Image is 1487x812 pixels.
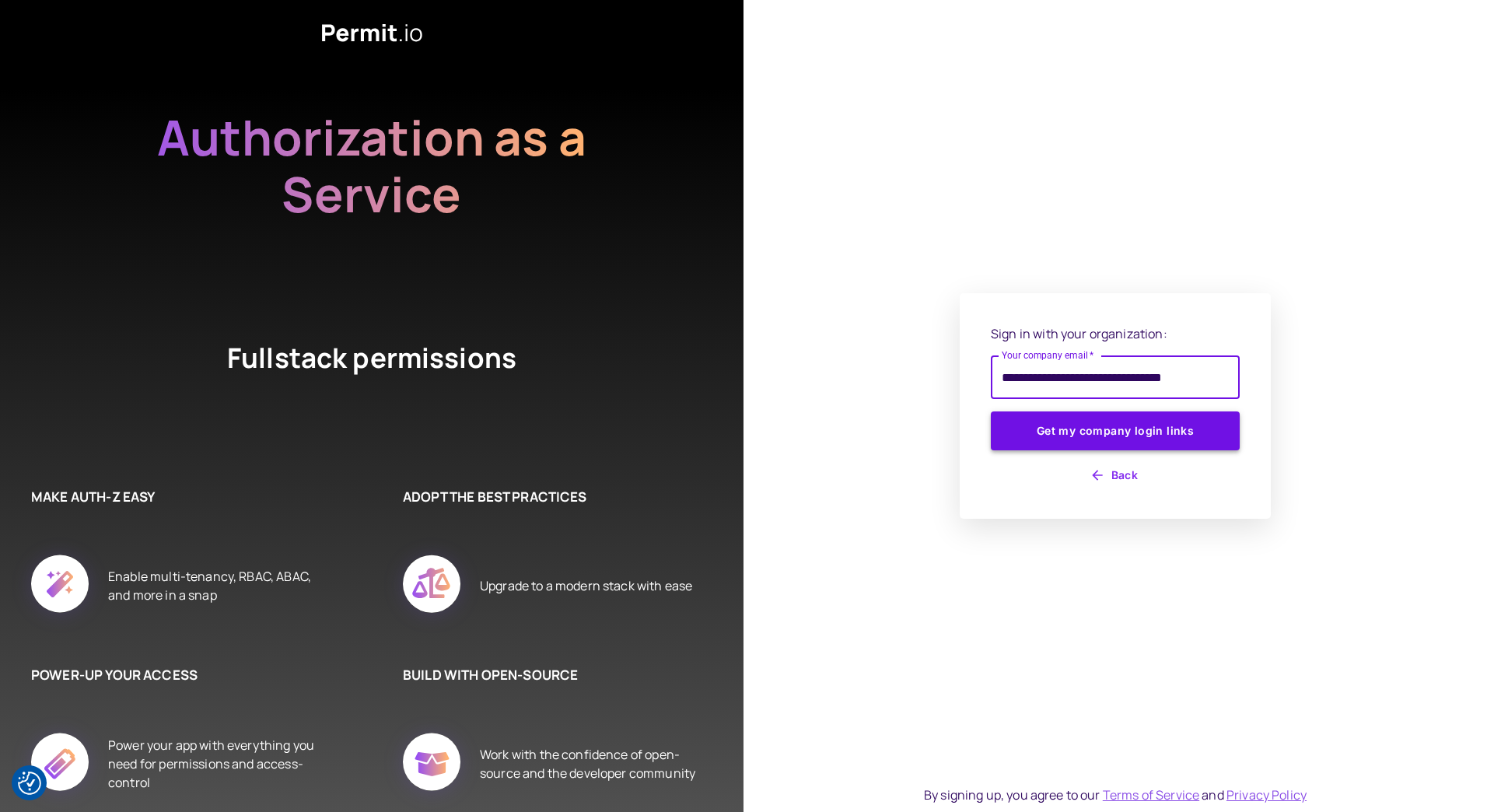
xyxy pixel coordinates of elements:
h6: ADOPT THE BEST PRACTICES [403,487,697,507]
p: Sign in with your organization: [991,324,1240,343]
h6: POWER-UP YOUR ACCESS [31,665,325,685]
h6: BUILD WITH OPEN-SOURCE [403,665,697,685]
div: Enable multi-tenancy, RBAC, ABAC, and more in a snap [108,537,325,634]
div: Power your app with everything you need for permissions and access-control [108,716,325,812]
a: Privacy Policy [1226,786,1307,803]
button: Get my company login links [991,411,1240,450]
img: Revisit consent button [18,772,41,795]
button: Back [991,463,1240,488]
label: Your company email [1002,348,1094,362]
div: By signing up, you agree to our and [924,786,1307,804]
h6: MAKE AUTH-Z EASY [31,487,325,507]
h4: Fullstack permissions [170,339,574,425]
a: Terms of Service [1103,786,1199,803]
div: Upgrade to a modern stack with ease [480,537,692,634]
h2: Authorization as a Service [107,109,636,263]
button: Consent Preferences [18,772,41,795]
div: Work with the confidence of open-source and the developer community [480,716,697,812]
